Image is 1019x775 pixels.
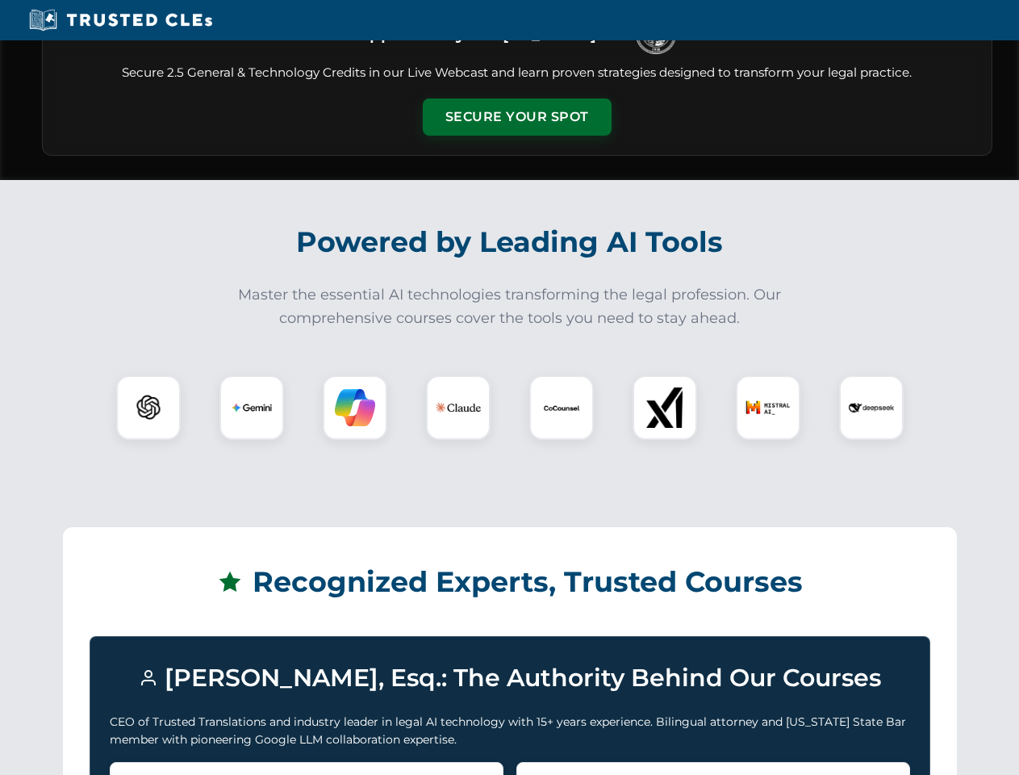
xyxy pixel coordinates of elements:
[849,385,894,430] img: DeepSeek Logo
[125,384,172,431] img: ChatGPT Logo
[736,375,800,440] div: Mistral AI
[24,8,217,32] img: Trusted CLEs
[529,375,594,440] div: CoCounsel
[323,375,387,440] div: Copilot
[645,387,685,428] img: xAI Logo
[90,554,930,610] h2: Recognized Experts, Trusted Courses
[116,375,181,440] div: ChatGPT
[219,375,284,440] div: Gemini
[232,387,272,428] img: Gemini Logo
[228,283,792,330] p: Master the essential AI technologies transforming the legal profession. Our comprehensive courses...
[426,375,491,440] div: Claude
[541,387,582,428] img: CoCounsel Logo
[110,713,910,749] p: CEO of Trusted Translations and industry leader in legal AI technology with 15+ years experience....
[423,98,612,136] button: Secure Your Spot
[436,385,481,430] img: Claude Logo
[63,214,957,270] h2: Powered by Leading AI Tools
[335,387,375,428] img: Copilot Logo
[839,375,904,440] div: DeepSeek
[110,656,910,700] h3: [PERSON_NAME], Esq.: The Authority Behind Our Courses
[62,64,972,82] p: Secure 2.5 General & Technology Credits in our Live Webcast and learn proven strategies designed ...
[745,385,791,430] img: Mistral AI Logo
[633,375,697,440] div: xAI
